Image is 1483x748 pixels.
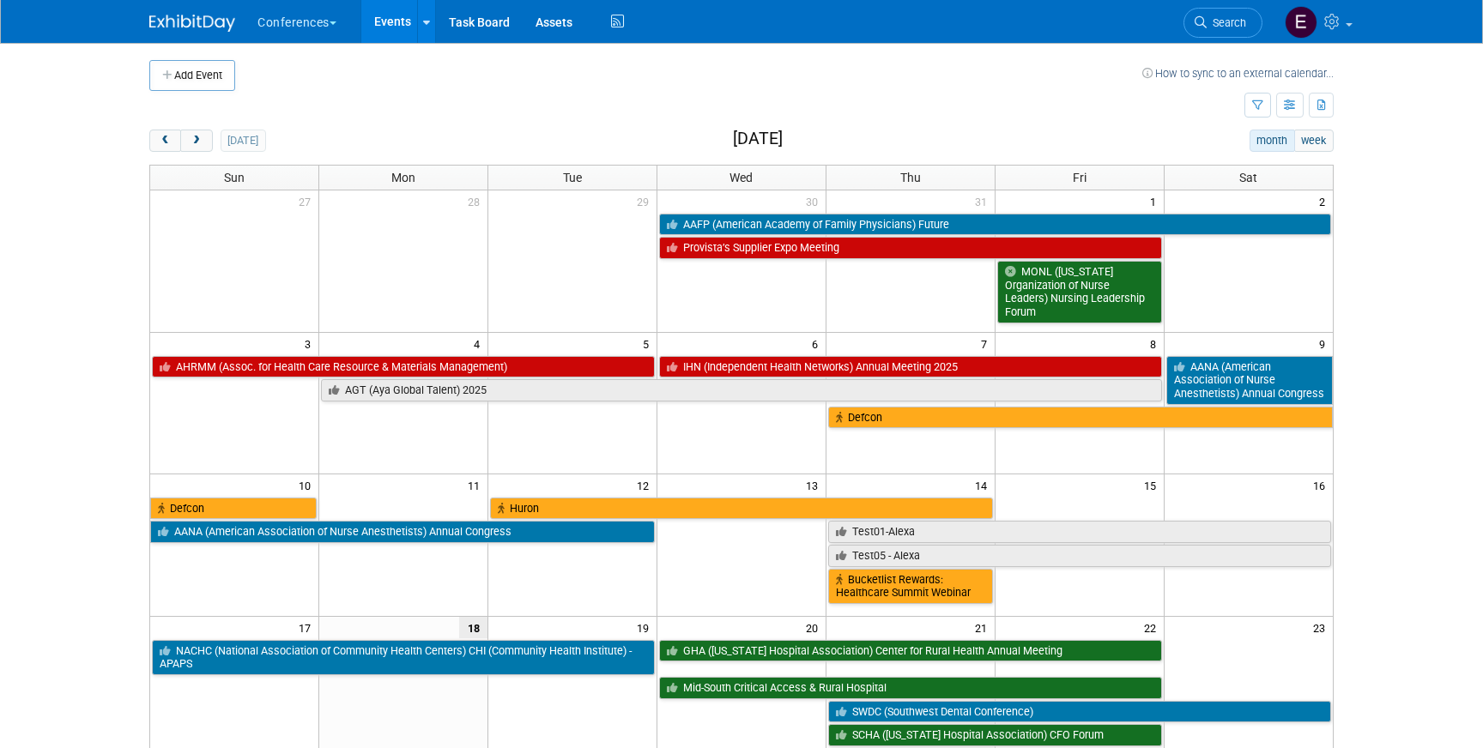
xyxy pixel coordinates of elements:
button: next [180,130,212,152]
span: Sat [1239,171,1257,184]
span: 13 [804,474,826,496]
button: [DATE] [221,130,266,152]
span: 21 [973,617,995,638]
span: 15 [1142,474,1164,496]
a: SWDC (Southwest Dental Conference) [828,701,1331,723]
span: 29 [635,190,657,212]
span: 2 [1317,190,1333,212]
span: 3 [303,333,318,354]
span: 12 [635,474,657,496]
button: prev [149,130,181,152]
span: Thu [900,171,921,184]
span: 17 [297,617,318,638]
img: Erin Anderson [1285,6,1317,39]
span: 23 [1311,617,1333,638]
span: 9 [1317,333,1333,354]
a: Bucketlist Rewards: Healthcare Summit Webinar [828,569,993,604]
a: AHRMM (Assoc. for Health Care Resource & Materials Management) [152,356,655,378]
a: How to sync to an external calendar... [1142,67,1334,80]
span: 1 [1148,190,1164,212]
a: NACHC (National Association of Community Health Centers) CHI (Community Health Institute) - APAPS [152,640,655,675]
span: 28 [466,190,487,212]
span: 31 [973,190,995,212]
span: Sun [224,171,245,184]
span: 20 [804,617,826,638]
a: Mid-South Critical Access & Rural Hospital [659,677,1162,699]
span: 19 [635,617,657,638]
img: ExhibitDay [149,15,235,32]
a: AAFP (American Academy of Family Physicians) Future [659,214,1331,236]
span: 18 [459,617,487,638]
a: Defcon [828,407,1333,429]
a: AANA (American Association of Nurse Anesthetists) Annual Congress [1166,356,1333,405]
span: 22 [1142,617,1164,638]
span: 7 [979,333,995,354]
span: 8 [1148,333,1164,354]
span: 27 [297,190,318,212]
h2: [DATE] [733,130,783,148]
a: Test01-Alexa [828,521,1331,543]
button: Add Event [149,60,235,91]
a: IHN (Independent Health Networks) Annual Meeting 2025 [659,356,1162,378]
span: Mon [391,171,415,184]
span: 6 [810,333,826,354]
a: MONL ([US_STATE] Organization of Nurse Leaders) Nursing Leadership Forum [997,261,1162,323]
span: 10 [297,474,318,496]
a: Provista’s Supplier Expo Meeting [659,237,1162,259]
button: week [1294,130,1334,152]
span: Fri [1073,171,1087,184]
a: Defcon [150,498,317,520]
a: AANA (American Association of Nurse Anesthetists) Annual Congress [150,521,655,543]
a: Huron [490,498,993,520]
span: Tue [563,171,582,184]
span: Wed [729,171,753,184]
span: 5 [641,333,657,354]
span: 14 [973,474,995,496]
a: SCHA ([US_STATE] Hospital Association) CFO Forum [828,724,1162,746]
button: month [1250,130,1295,152]
span: 30 [804,190,826,212]
a: Test05 - Alexa [828,545,1331,567]
a: GHA ([US_STATE] Hospital Association) Center for Rural Health Annual Meeting [659,640,1162,662]
span: 11 [466,474,487,496]
a: AGT (Aya Global Talent) 2025 [321,379,1161,401]
span: 4 [472,333,487,354]
span: Search [1207,16,1246,29]
a: Search [1183,8,1262,38]
span: 16 [1311,474,1333,496]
